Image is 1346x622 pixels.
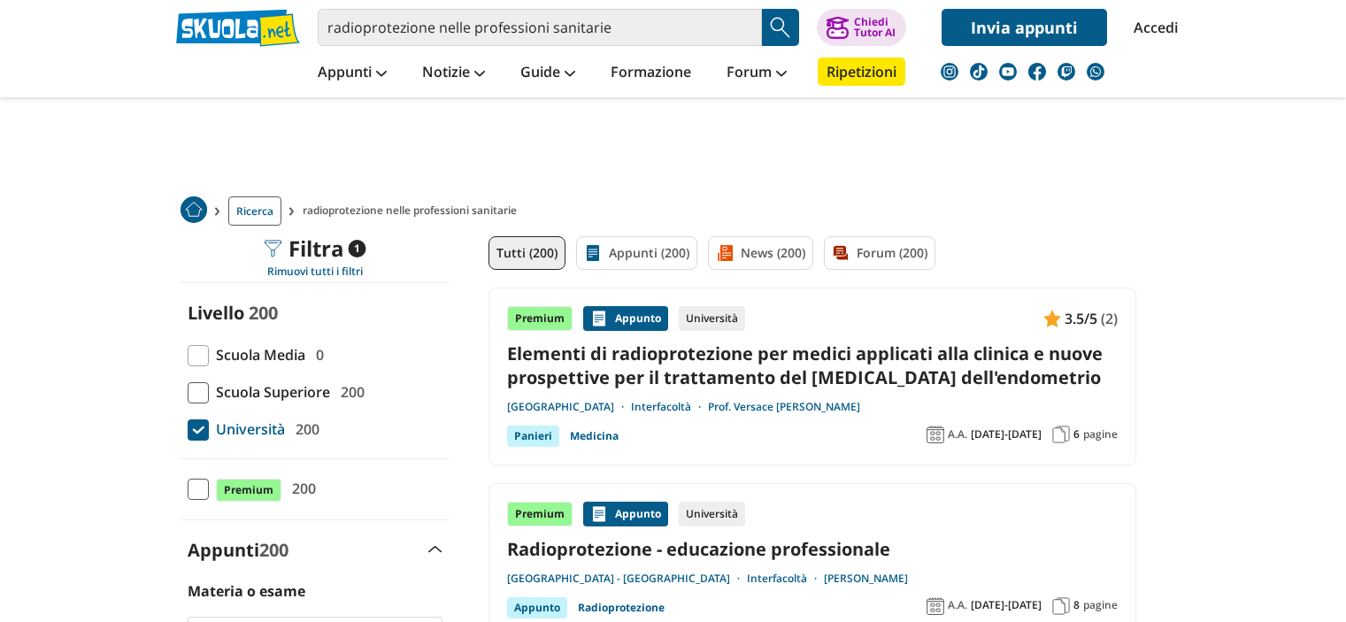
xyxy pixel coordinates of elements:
[583,502,668,526] div: Appunto
[507,597,567,618] div: Appunto
[942,9,1107,46] a: Invia appunti
[1028,63,1046,81] img: facebook
[1073,598,1080,612] span: 8
[209,380,330,403] span: Scuola Superiore
[927,597,944,615] img: Anno accademico
[507,400,631,414] a: [GEOGRAPHIC_DATA]
[948,427,967,442] span: A.A.
[209,418,285,441] span: Università
[1058,63,1075,81] img: twitch
[264,240,281,257] img: Filtra filtri mobile
[708,400,860,414] a: Prof. Versace [PERSON_NAME]
[762,9,799,46] button: Search Button
[1134,9,1171,46] a: Accedi
[313,58,391,89] a: Appunti
[606,58,696,89] a: Formazione
[288,418,319,441] span: 200
[679,502,745,526] div: Università
[181,196,207,226] a: Home
[824,236,935,270] a: Forum (200)
[259,538,288,562] span: 200
[507,426,559,447] div: Panieri
[507,537,1118,561] a: Radioprotezione - educazione professionale
[507,306,573,331] div: Premium
[631,400,708,414] a: Interfacoltà
[318,9,762,46] input: Cerca appunti, riassunti o versioni
[309,343,324,366] span: 0
[824,572,908,586] a: [PERSON_NAME]
[1087,63,1104,81] img: WhatsApp
[1065,307,1097,330] span: 3.5/5
[188,581,305,601] label: Materia o esame
[264,236,365,261] div: Filtra
[516,58,580,89] a: Guide
[348,240,365,257] span: 1
[941,63,958,81] img: instagram
[832,244,850,262] img: Forum filtro contenuto
[181,265,450,279] div: Rimuovi tutti i filtri
[1083,427,1118,442] span: pagine
[188,301,244,325] label: Livello
[818,58,905,86] a: Ripetizioni
[1043,310,1061,327] img: Appunti contenuto
[578,597,665,618] a: Radioprotezione
[970,63,988,81] img: tiktok
[747,572,824,586] a: Interfacoltà
[507,502,573,526] div: Premium
[583,306,668,331] div: Appunto
[1073,427,1080,442] span: 6
[927,426,944,443] img: Anno accademico
[507,342,1118,389] a: Elementi di radioprotezione per medici applicati alla clinica e nuove prospettive per il trattame...
[507,572,747,586] a: [GEOGRAPHIC_DATA] - [GEOGRAPHIC_DATA]
[576,236,697,270] a: Appunti (200)
[488,236,565,270] a: Tutti (200)
[948,598,967,612] span: A.A.
[188,538,288,562] label: Appunti
[216,479,281,502] span: Premium
[303,196,524,226] span: radioprotezione nelle professioni sanitarie
[209,343,305,366] span: Scuola Media
[722,58,791,89] a: Forum
[971,598,1042,612] span: [DATE]-[DATE]
[1083,598,1118,612] span: pagine
[285,477,316,500] span: 200
[1101,307,1118,330] span: (2)
[708,236,813,270] a: News (200)
[971,427,1042,442] span: [DATE]-[DATE]
[767,14,794,41] img: Cerca appunti, riassunti o versioni
[228,196,281,226] a: Ricerca
[428,546,442,553] img: Apri e chiudi sezione
[249,301,278,325] span: 200
[679,306,745,331] div: Università
[590,505,608,523] img: Appunti contenuto
[181,196,207,223] img: Home
[334,380,365,403] span: 200
[570,426,619,447] a: Medicina
[590,310,608,327] img: Appunti contenuto
[584,244,602,262] img: Appunti filtro contenuto
[999,63,1017,81] img: youtube
[854,17,896,38] div: Chiedi Tutor AI
[418,58,489,89] a: Notizie
[1052,597,1070,615] img: Pagine
[716,244,734,262] img: News filtro contenuto
[1052,426,1070,443] img: Pagine
[817,9,906,46] button: ChiediTutor AI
